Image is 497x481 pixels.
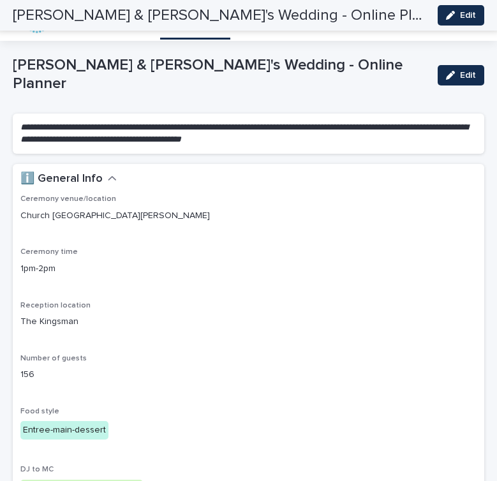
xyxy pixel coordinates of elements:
[438,65,484,85] button: Edit
[20,355,87,362] span: Number of guests
[20,248,78,256] span: Ceremony time
[13,56,427,93] p: [PERSON_NAME] & [PERSON_NAME]'s Wedding - Online Planner
[20,195,116,203] span: Ceremony venue/location
[20,315,477,329] p: The Kingsman
[20,172,103,187] h2: ℹ️ General Info
[20,408,59,415] span: Food style
[20,262,477,276] p: 1pm-2pm
[20,209,477,223] p: Church [GEOGRAPHIC_DATA][PERSON_NAME]
[20,466,54,473] span: DJ to MC
[460,71,476,80] span: Edit
[20,421,108,440] div: Entree-main-dessert
[20,302,91,309] span: Reception location
[20,172,117,187] button: ℹ️ General Info
[20,368,477,381] p: 156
